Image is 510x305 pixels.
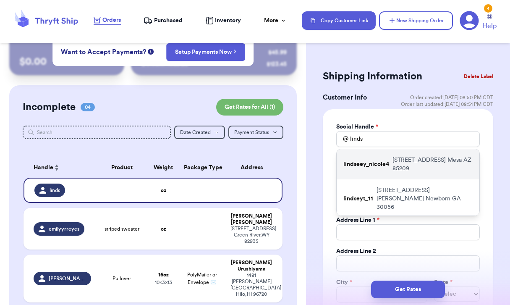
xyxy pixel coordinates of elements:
[401,101,493,108] span: Order last updated: [DATE] 08:51 PM CDT
[460,67,497,86] button: Delete Label
[19,55,114,68] p: $ 0.00
[379,11,453,30] button: New Shipping Order
[179,158,225,178] th: Package Type
[343,160,389,168] p: lindseey_nicole4
[336,247,376,255] label: Address Line 2
[482,21,497,31] span: Help
[144,16,183,25] a: Purchased
[180,130,211,135] span: Date Created
[23,126,171,139] input: Search
[155,280,172,285] span: 10 x 3 x 13
[161,188,166,193] strong: oz
[336,123,378,131] label: Social Handle
[158,272,169,277] strong: 16 oz
[34,163,53,172] span: Handle
[336,216,379,224] label: Address Line 1
[343,195,373,203] p: lindseyt_11
[23,100,76,114] h2: Incomplete
[216,99,283,116] button: Get Rates for All (1)
[112,275,131,282] span: Pullover
[336,131,348,147] div: @
[230,260,272,272] div: [PERSON_NAME] Urushiyama
[81,103,95,111] span: 04
[102,16,121,24] span: Orders
[187,272,217,285] span: PolyMailer or Envelope ✉️
[61,47,146,57] span: Want to Accept Payments?
[323,92,367,103] h3: Customer Info
[267,60,287,68] div: $ 123.45
[264,16,287,25] div: More
[94,16,121,25] a: Orders
[49,275,86,282] span: [PERSON_NAME].hi
[215,16,241,25] span: Inventory
[460,11,479,30] a: 4
[484,4,492,13] div: 4
[371,281,445,298] button: Get Rates
[323,70,422,83] h2: Shipping Information
[230,213,272,226] div: [PERSON_NAME] [PERSON_NAME]
[392,156,473,173] p: [STREET_ADDRESS] Mesa AZ 85209
[225,158,282,178] th: Address
[482,14,497,31] a: Help
[50,187,60,194] span: linds
[161,226,166,231] strong: oz
[206,16,241,25] a: Inventory
[377,186,473,211] p: [STREET_ADDRESS][PERSON_NAME] Newborn GA 30056
[105,226,139,232] span: striped sweater
[96,158,148,178] th: Product
[174,126,225,139] button: Date Created
[175,48,237,56] a: Setup Payments Now
[49,226,79,232] span: emilyyrreyes
[268,48,287,57] div: $ 45.99
[228,126,283,139] button: Payment Status
[53,163,60,173] button: Sort ascending
[302,11,376,30] button: Copy Customer Link
[230,226,272,245] div: [STREET_ADDRESS] Green River , WY 82935
[154,16,183,25] span: Purchased
[148,158,179,178] th: Weight
[230,272,272,297] div: 1481 [PERSON_NAME][GEOGRAPHIC_DATA] Hilo , HI 96720
[234,130,269,135] span: Payment Status
[410,94,493,101] span: Order created: [DATE] 08:50 PM CDT
[166,43,246,61] button: Setup Payments Now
